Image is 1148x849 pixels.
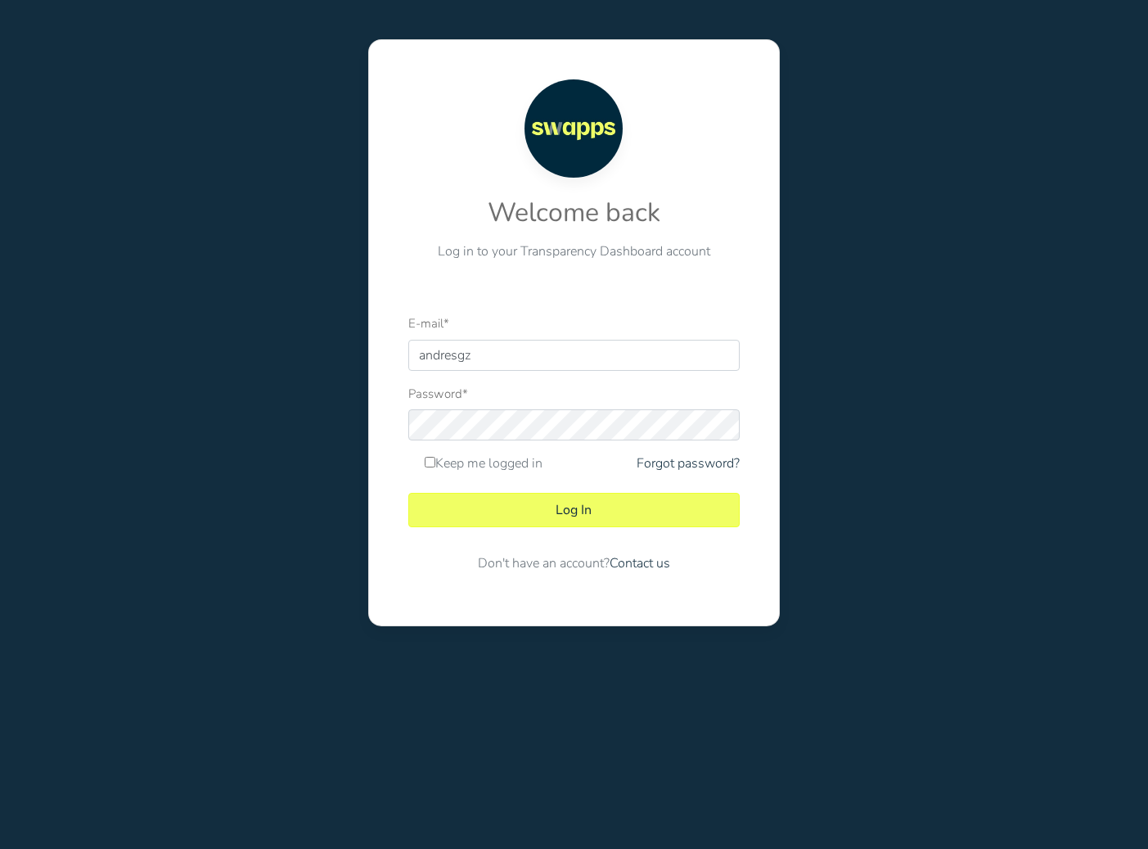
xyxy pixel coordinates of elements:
p: Don't have an account? [408,553,740,573]
label: Keep me logged in [425,454,542,473]
label: Password [408,385,468,404]
p: Log in to your Transparency Dashboard account [408,242,740,261]
a: Forgot password? [637,454,740,473]
input: Keep me logged in [425,457,435,467]
label: E-mail [408,314,449,333]
img: Transparency Dashboard logo [524,79,623,178]
h2: Welcome back [408,197,740,228]
input: E-mail address [408,340,740,371]
a: Contact us [610,554,670,572]
button: Log In [408,493,740,527]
